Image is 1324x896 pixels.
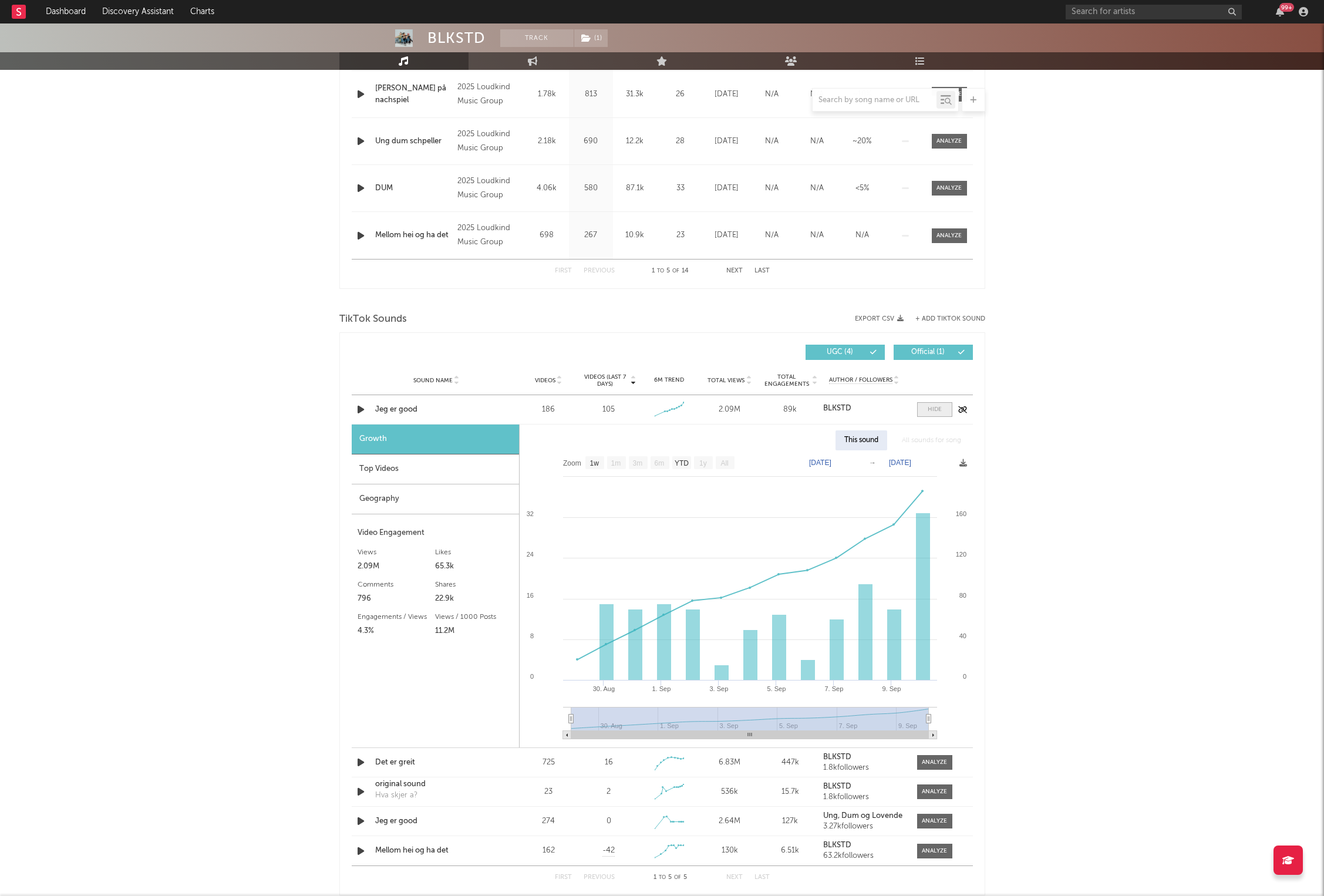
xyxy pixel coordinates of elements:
[375,816,498,827] div: Jeg er good
[605,757,613,769] div: 16
[358,592,436,606] div: 796
[659,875,666,880] span: to
[375,790,417,801] div: Hva skjer a?
[835,430,887,450] div: This sound
[632,459,642,467] text: 3m
[894,345,973,360] button: Official(1)
[572,183,610,194] div: 580
[763,845,817,857] div: 6.51k
[674,875,681,880] span: of
[823,852,905,860] div: 63.2k followers
[660,230,701,241] div: 23
[824,685,843,692] text: 7. Sep
[375,183,452,194] a: DUM
[581,373,629,388] span: Videos (last 7 days)
[375,779,498,790] a: original sound
[528,136,566,147] div: 2.18k
[813,349,867,356] span: UGC ( 4 )
[869,459,876,467] text: →
[702,816,757,827] div: 2.64M
[526,592,533,599] text: 16
[823,793,905,801] div: 1.8k followers
[574,29,608,47] span: ( 1 )
[809,459,831,467] text: [DATE]
[584,268,615,274] button: Previous
[521,757,576,769] div: 725
[763,373,810,388] span: Total Engagements
[955,551,966,558] text: 120
[526,510,533,517] text: 32
[526,551,533,558] text: 24
[457,174,521,203] div: 2025 Loudkind Music Group
[752,136,791,147] div: N/A
[855,315,904,322] button: Export CSV
[530,673,533,680] text: 0
[915,316,985,322] button: + Add TikTok Sound
[660,183,701,194] div: 33
[528,230,566,241] div: 698
[638,264,703,278] div: 1 5 14
[660,136,701,147] div: 28
[901,349,955,356] span: Official ( 1 )
[375,83,452,106] a: [PERSON_NAME] på nachspiel
[1279,3,1294,12] div: 99 +
[375,136,452,147] div: Ung dum schpeller
[843,230,882,241] div: N/A
[521,786,576,798] div: 23
[616,183,654,194] div: 87.1k
[638,871,703,885] div: 1 5 5
[611,459,621,467] text: 1m
[616,136,654,147] div: 12.2k
[358,545,436,560] div: Views
[707,230,746,241] div: [DATE]
[375,845,498,857] a: Mellom hei og ha det
[893,430,970,450] div: All sounds for song
[535,377,555,384] span: Videos
[375,757,498,769] div: Det er greit
[823,764,905,772] div: 1.8k followers
[843,183,882,194] div: <5%
[435,592,513,606] div: 22.9k
[435,560,513,574] div: 65.3k
[959,592,966,599] text: 80
[889,459,911,467] text: [DATE]
[358,526,513,540] div: Video Engagement
[521,845,576,857] div: 162
[752,183,791,194] div: N/A
[763,816,817,827] div: 127k
[616,230,654,241] div: 10.9k
[823,823,905,831] div: 3.27k followers
[1276,7,1284,16] button: 99+
[435,545,513,560] div: Likes
[457,80,521,109] div: 2025 Loudkind Music Group
[823,783,905,791] a: BLKSTD
[589,459,599,467] text: 1w
[572,230,610,241] div: 267
[843,136,882,147] div: ~ 20 %
[708,377,744,384] span: Total Views
[427,29,486,47] div: BLKSTD
[699,459,707,467] text: 1y
[752,230,791,241] div: N/A
[707,183,746,194] div: [DATE]
[823,841,851,849] strong: BLKSTD
[882,685,901,692] text: 9. Sep
[339,312,407,326] span: TikTok Sounds
[521,404,576,416] div: 186
[829,376,892,384] span: Author / Followers
[806,345,885,360] button: UGC(4)
[358,560,436,574] div: 2.09M
[602,404,615,416] div: 105
[959,632,966,639] text: 40
[797,183,837,194] div: N/A
[584,874,615,881] button: Previous
[754,268,770,274] button: Last
[375,230,452,241] a: Mellom hei og ha det
[352,425,519,454] div: Growth
[521,816,576,827] div: 274
[435,578,513,592] div: Shares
